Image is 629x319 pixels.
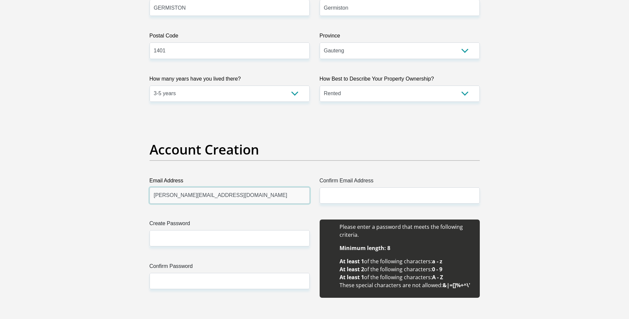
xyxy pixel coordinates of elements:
[150,75,310,86] label: How many years have you lived there?
[340,273,473,281] li: of the following characters:
[320,86,480,102] select: Please select a value
[443,282,470,289] b: &|=[]%+^\'
[320,187,480,204] input: Confirm Email Address
[320,42,480,59] select: Please Select a Province
[150,220,310,230] label: Create Password
[432,258,442,265] b: a - z
[340,281,473,289] li: These special characters are not allowed:
[340,266,364,273] b: At least 2
[150,42,310,59] input: Postal Code
[340,223,473,239] li: Please enter a password that meets the following criteria.
[340,274,364,281] b: At least 1
[150,187,310,204] input: Email Address
[320,177,480,187] label: Confirm Email Address
[150,86,310,102] select: Please select a value
[432,274,443,281] b: A - Z
[340,258,364,265] b: At least 1
[340,244,390,252] b: Minimum length: 8
[150,262,310,273] label: Confirm Password
[320,75,480,86] label: How Best to Describe Your Property Ownership?
[340,265,473,273] li: of the following characters:
[150,230,310,246] input: Create Password
[150,32,310,42] label: Postal Code
[150,273,310,289] input: Confirm Password
[340,257,473,265] li: of the following characters:
[432,266,442,273] b: 0 - 9
[150,142,480,158] h2: Account Creation
[320,32,480,42] label: Province
[150,177,310,187] label: Email Address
